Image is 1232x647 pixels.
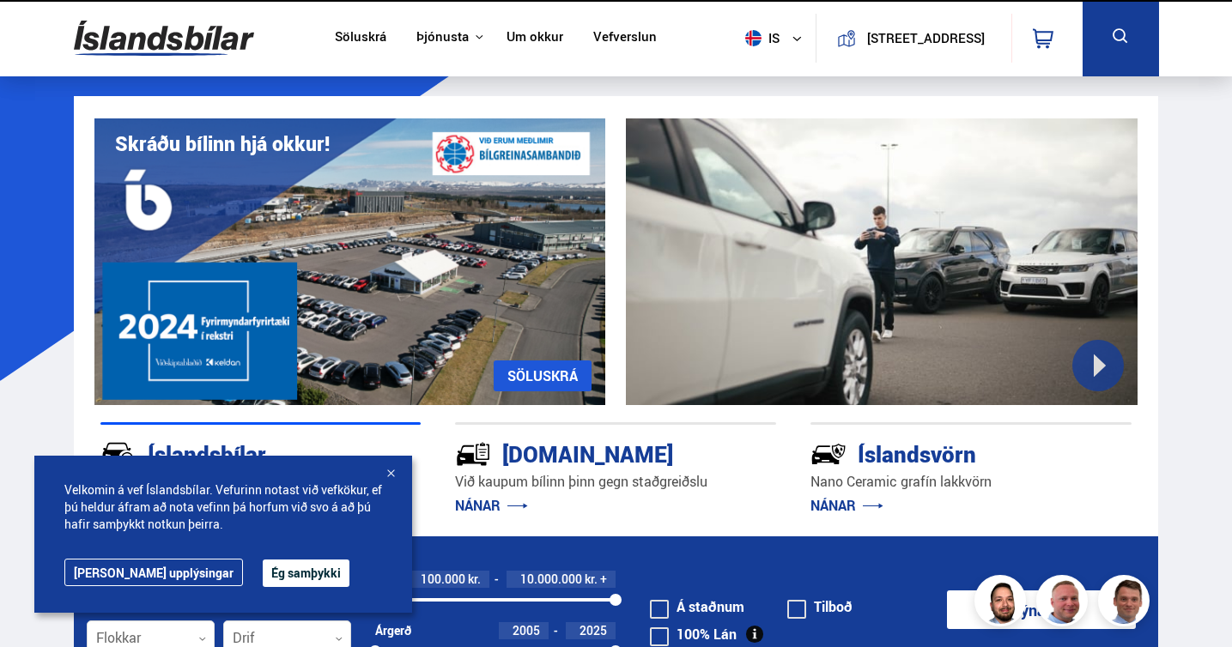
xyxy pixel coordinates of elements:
img: tr5P-W3DuiFaO7aO.svg [455,436,491,472]
span: kr. [468,572,481,586]
button: Sýna bíla [947,590,1136,629]
div: Árgerð [375,624,411,638]
img: G0Ugv5HjCgRt.svg [74,10,254,66]
h1: Skráðu bílinn hjá okkur! [115,132,330,155]
button: Ég samþykki [263,559,349,587]
img: nhp88E3Fdnt1Opn2.png [977,577,1029,629]
a: NÁNAR [810,496,883,515]
span: is [738,30,781,46]
img: svg+xml;base64,PHN2ZyB4bWxucz0iaHR0cDovL3d3dy53My5vcmcvMjAwMC9zdmciIHdpZHRoPSI1MTIiIGhlaWdodD0iNT... [745,30,762,46]
button: [STREET_ADDRESS] [863,31,989,45]
p: Nano Ceramic grafín lakkvörn [810,472,1132,492]
a: Vefverslun [593,29,657,47]
div: Íslandsvörn [810,438,1071,468]
a: Söluskrá [335,29,386,47]
img: eKx6w-_Home_640_.png [94,118,606,405]
span: + [600,572,607,586]
p: Við kaupum bílinn þinn gegn staðgreiðslu [455,472,776,492]
a: NÁNAR [455,496,528,515]
div: [DOMAIN_NAME] [455,438,715,468]
img: -Svtn6bYgwAsiwNX.svg [810,436,847,472]
img: JRvxyua_JYH6wB4c.svg [100,436,137,472]
button: Þjónusta [416,29,469,45]
a: [PERSON_NAME] upplýsingar [64,559,243,586]
span: 10.000.000 [520,571,582,587]
img: siFngHWaQ9KaOqBr.png [1039,577,1090,629]
div: Íslandsbílar [100,438,361,468]
span: 2025 [580,622,607,638]
label: Tilboð [787,600,853,614]
span: 100.000 [421,571,465,587]
button: is [738,13,816,63]
label: 100% Lán [650,627,737,641]
a: [STREET_ADDRESS] [826,14,1001,63]
span: 2005 [513,622,540,638]
a: Um okkur [507,29,563,47]
label: Á staðnum [650,600,744,614]
img: FbJEzSuNWCJXmdc-.webp [1101,577,1152,629]
span: Velkomin á vef Íslandsbílar. Vefurinn notast við vefkökur, ef þú heldur áfram að nota vefinn þá h... [64,481,382,533]
span: kr. [585,572,598,586]
a: SÖLUSKRÁ [494,360,592,391]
